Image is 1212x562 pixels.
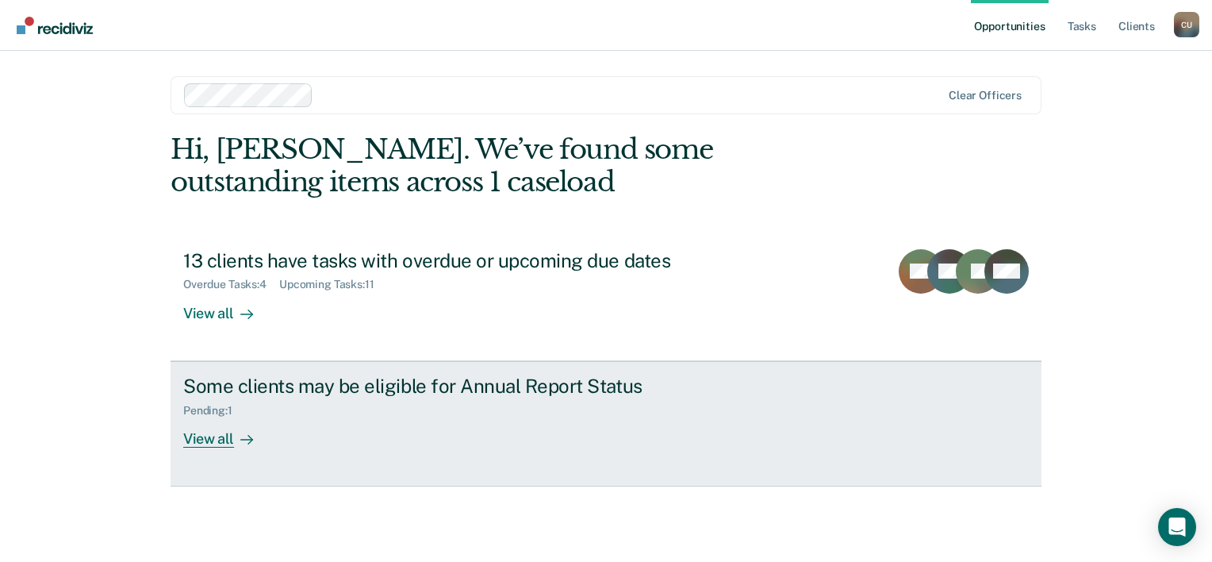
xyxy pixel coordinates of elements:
button: Profile dropdown button [1174,12,1199,37]
div: Pending : 1 [183,404,245,418]
a: 13 clients have tasks with overdue or upcoming due datesOverdue Tasks:4Upcoming Tasks:11View all [171,237,1041,361]
div: Overdue Tasks : 4 [183,278,279,291]
div: C U [1174,12,1199,37]
div: 13 clients have tasks with overdue or upcoming due dates [183,249,740,272]
a: Some clients may be eligible for Annual Report StatusPending:1View all [171,361,1041,487]
div: Clear officers [949,89,1022,102]
div: Hi, [PERSON_NAME]. We’ve found some outstanding items across 1 caseload [171,133,867,198]
div: View all [183,291,272,322]
img: Recidiviz [17,17,93,34]
div: Open Intercom Messenger [1158,508,1196,546]
div: Some clients may be eligible for Annual Report Status [183,375,740,398]
div: View all [183,417,272,448]
div: Upcoming Tasks : 11 [279,278,387,291]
